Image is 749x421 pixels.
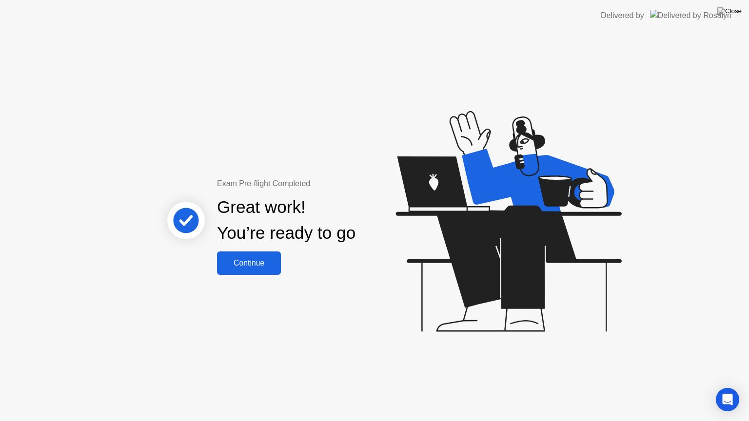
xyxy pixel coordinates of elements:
[716,388,739,411] div: Open Intercom Messenger
[220,259,278,268] div: Continue
[601,10,644,21] div: Delivered by
[217,178,418,190] div: Exam Pre-flight Completed
[650,10,731,21] img: Delivered by Rosalyn
[217,251,281,275] button: Continue
[217,194,355,246] div: Great work! You’re ready to go
[717,7,742,15] img: Close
